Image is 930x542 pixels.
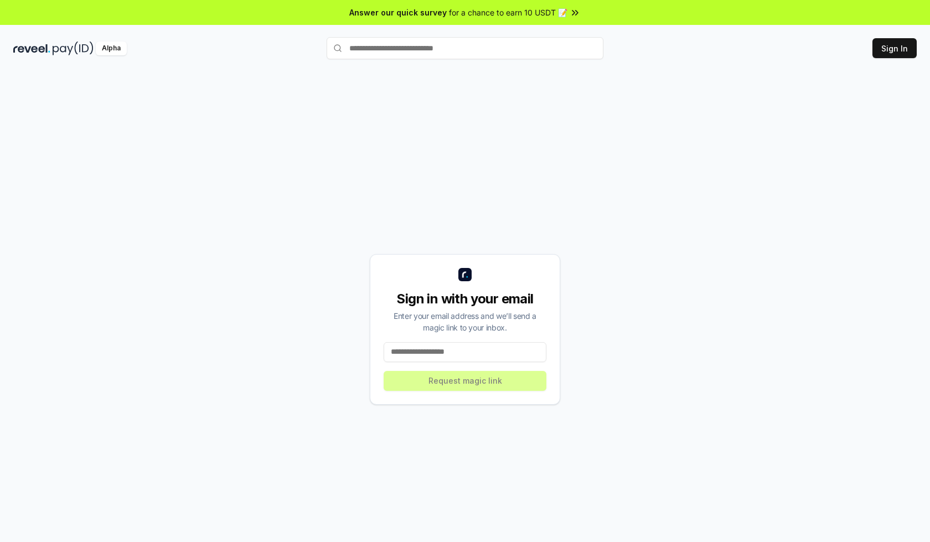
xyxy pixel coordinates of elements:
[384,290,546,308] div: Sign in with your email
[349,7,447,18] span: Answer our quick survey
[458,268,472,281] img: logo_small
[13,42,50,55] img: reveel_dark
[96,42,127,55] div: Alpha
[53,42,94,55] img: pay_id
[384,310,546,333] div: Enter your email address and we’ll send a magic link to your inbox.
[872,38,917,58] button: Sign In
[449,7,567,18] span: for a chance to earn 10 USDT 📝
